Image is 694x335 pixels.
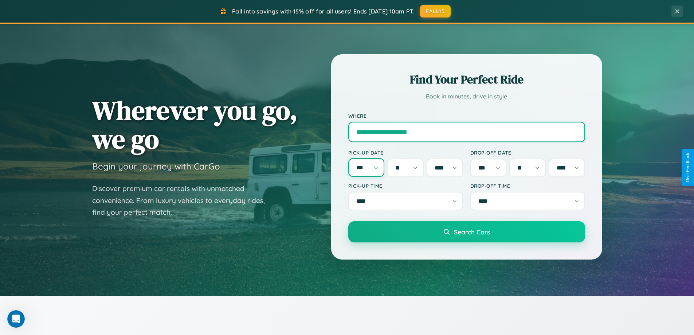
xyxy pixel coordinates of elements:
[348,221,585,242] button: Search Cars
[348,71,585,87] h2: Find Your Perfect Ride
[7,310,25,328] iframe: Intercom live chat
[348,113,585,119] label: Where
[420,5,451,17] button: FALL15
[92,161,220,172] h3: Begin your journey with CarGo
[685,153,690,182] div: Give Feedback
[454,228,490,236] span: Search Cars
[92,183,274,218] p: Discover premium car rentals with unmatched convenience. From luxury vehicles to everyday rides, ...
[470,149,585,156] label: Drop-off Date
[232,8,415,15] span: Fall into savings with 15% off for all users! Ends [DATE] 10am PT.
[348,149,463,156] label: Pick-up Date
[348,91,585,102] p: Book in minutes, drive in style
[92,96,298,153] h1: Wherever you go, we go
[470,183,585,189] label: Drop-off Time
[348,183,463,189] label: Pick-up Time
